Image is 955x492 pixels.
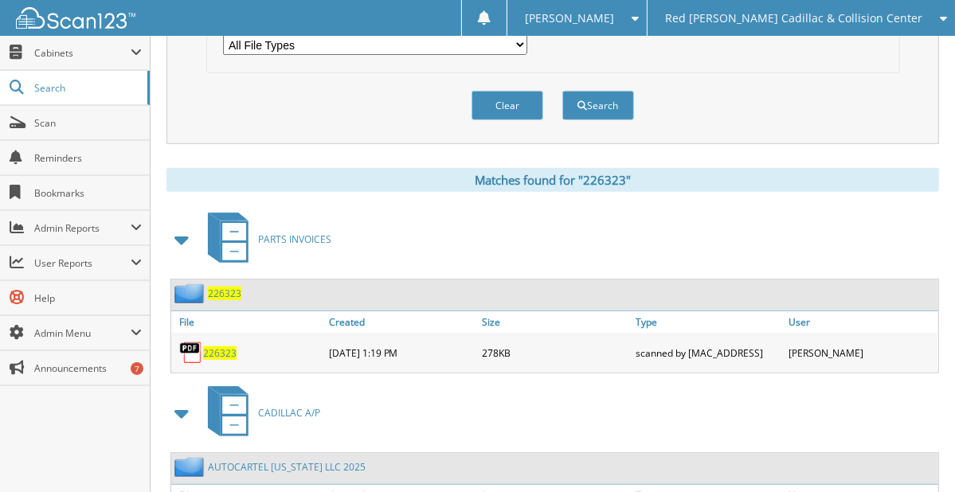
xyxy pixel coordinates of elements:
span: Help [34,291,142,305]
img: scan123-logo-white.svg [16,7,135,29]
img: PDF.png [179,341,203,365]
a: Created [325,311,479,333]
div: [DATE] 1:19 PM [325,337,479,369]
span: CADILLAC A/P [258,406,320,420]
span: [PERSON_NAME] [525,14,614,23]
span: Admin Menu [34,326,131,340]
div: 7 [131,362,143,375]
a: Type [632,311,785,333]
a: 226323 [208,287,241,300]
div: [PERSON_NAME] [785,337,938,369]
span: Reminders [34,151,142,165]
span: PARTS INVOICES [258,232,331,246]
iframe: Chat Widget [875,416,955,492]
a: PARTS INVOICES [198,208,331,271]
span: Scan [34,116,142,130]
span: Cabinets [34,46,131,60]
a: File [171,311,325,333]
span: Search [34,81,139,95]
span: Red [PERSON_NAME] Cadillac & Collision Center [665,14,922,23]
span: Announcements [34,361,142,375]
img: folder2.png [174,457,208,477]
a: Size [478,311,632,333]
a: User [785,311,938,333]
a: 226323 [203,346,237,360]
span: Admin Reports [34,221,131,235]
button: Clear [472,91,543,120]
div: scanned by [MAC_ADDRESS] [632,337,785,369]
a: AUTOCARTEL [US_STATE] LLC 2025 [208,460,366,474]
img: folder2.png [174,283,208,303]
button: Search [562,91,634,120]
span: User Reports [34,256,131,270]
a: CADILLAC A/P [198,381,320,444]
span: Bookmarks [34,186,142,200]
div: 278KB [478,337,632,369]
div: Matches found for "226323" [166,168,939,192]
